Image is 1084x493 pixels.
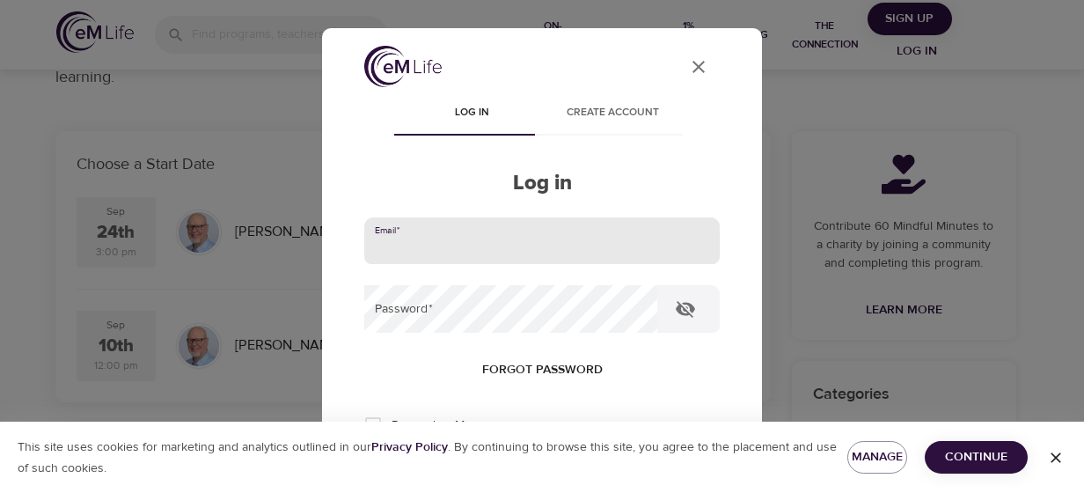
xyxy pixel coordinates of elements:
span: Log in [412,104,531,122]
img: logo [364,46,442,87]
span: Continue [939,446,1014,468]
button: Forgot password [475,354,610,386]
span: Create account [553,104,672,122]
button: close [677,46,720,88]
span: Manage [861,446,893,468]
h2: Log in [364,171,720,196]
span: Remember Me [392,416,472,435]
b: Privacy Policy [371,439,448,455]
div: disabled tabs example [364,93,720,136]
span: Forgot password [482,359,603,381]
